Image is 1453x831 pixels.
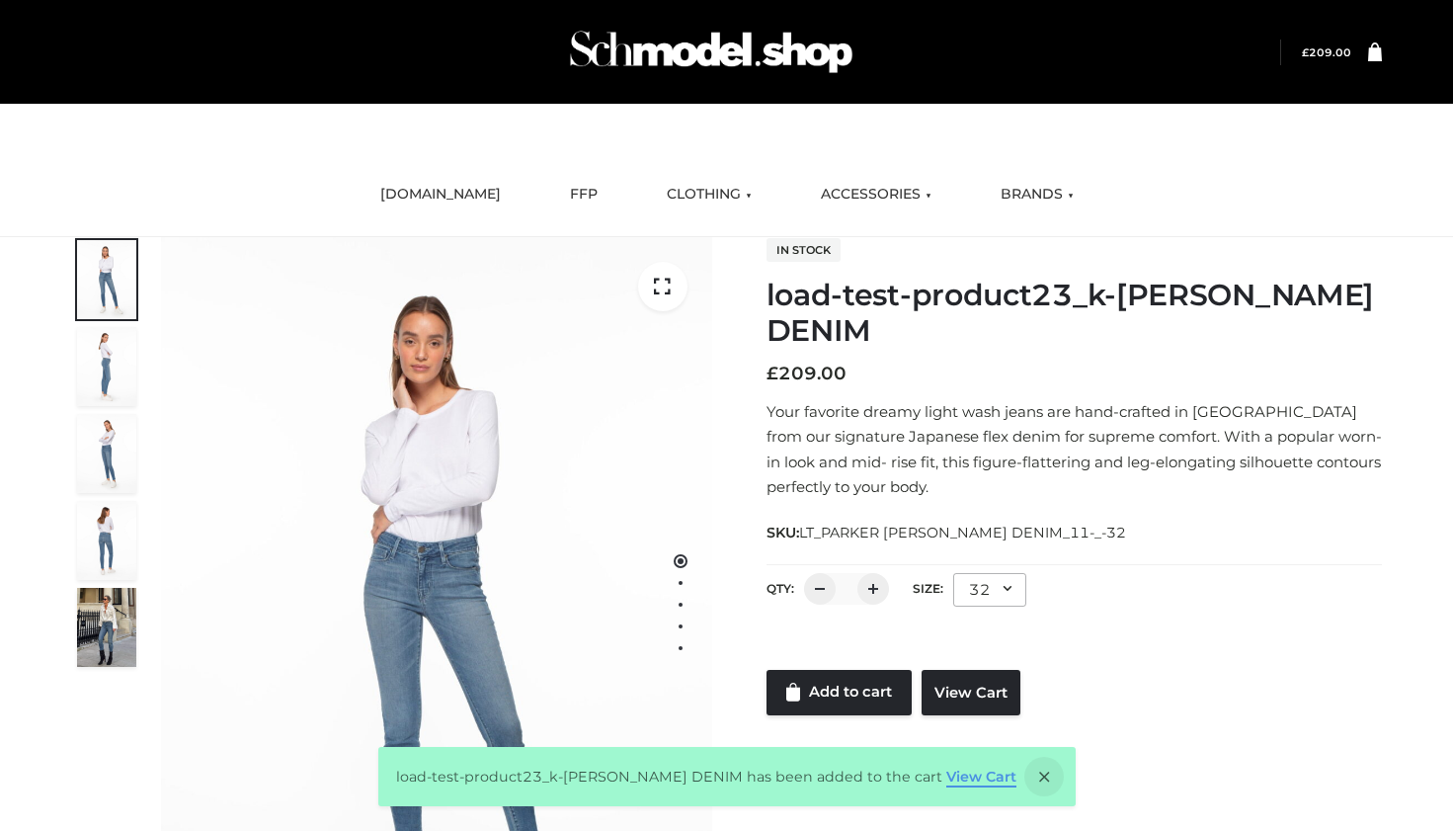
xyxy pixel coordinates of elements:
span: £ [1302,46,1309,59]
label: Size: [913,581,943,596]
img: 2001KLX-Ava-skinny-cove-4-scaled_4636a833-082b-4702-abec-fd5bf279c4fc.jpg [77,327,136,406]
bdi: 209.00 [767,363,847,384]
span: £ [767,363,778,384]
a: CLOTHING [652,173,767,216]
span: SKU: [767,521,1128,544]
bdi: 209.00 [1302,46,1351,59]
div: load-test-product23_k-[PERSON_NAME] DENIM has been added to the cart [378,747,1076,806]
span: In stock [767,238,841,262]
a: View Cart [922,670,1020,715]
a: BRANDS [986,173,1089,216]
img: 2001KLX-Ava-skinny-cove-3-scaled_eb6bf915-b6b9-448f-8c6c-8cabb27fd4b2.jpg [77,414,136,493]
a: Add to cart [767,670,913,715]
a: View Cart [946,768,1016,786]
img: Bowery-Skinny_Cove-1.jpg [77,588,136,667]
h1: load-test-product23_k-[PERSON_NAME] DENIM [767,278,1382,349]
img: Schmodel Admin 964 [563,13,859,91]
label: QTY: [767,581,794,596]
p: Your favorite dreamy light wash jeans are hand-crafted in [GEOGRAPHIC_DATA] from our signature Ja... [767,399,1382,500]
div: 32 [953,573,1026,607]
span: LT_PARKER [PERSON_NAME] DENIM_11-_-32 [799,524,1126,541]
a: [DOMAIN_NAME] [365,173,516,216]
a: FFP [555,173,612,216]
img: 2001KLX-Ava-skinny-cove-2-scaled_32c0e67e-5e94-449c-a916-4c02a8c03427.jpg [77,501,136,580]
img: 2001KLX-Ava-skinny-cove-1-scaled_9b141654-9513-48e5-b76c-3dc7db129200.jpg [77,240,136,319]
a: ACCESSORIES [806,173,946,216]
